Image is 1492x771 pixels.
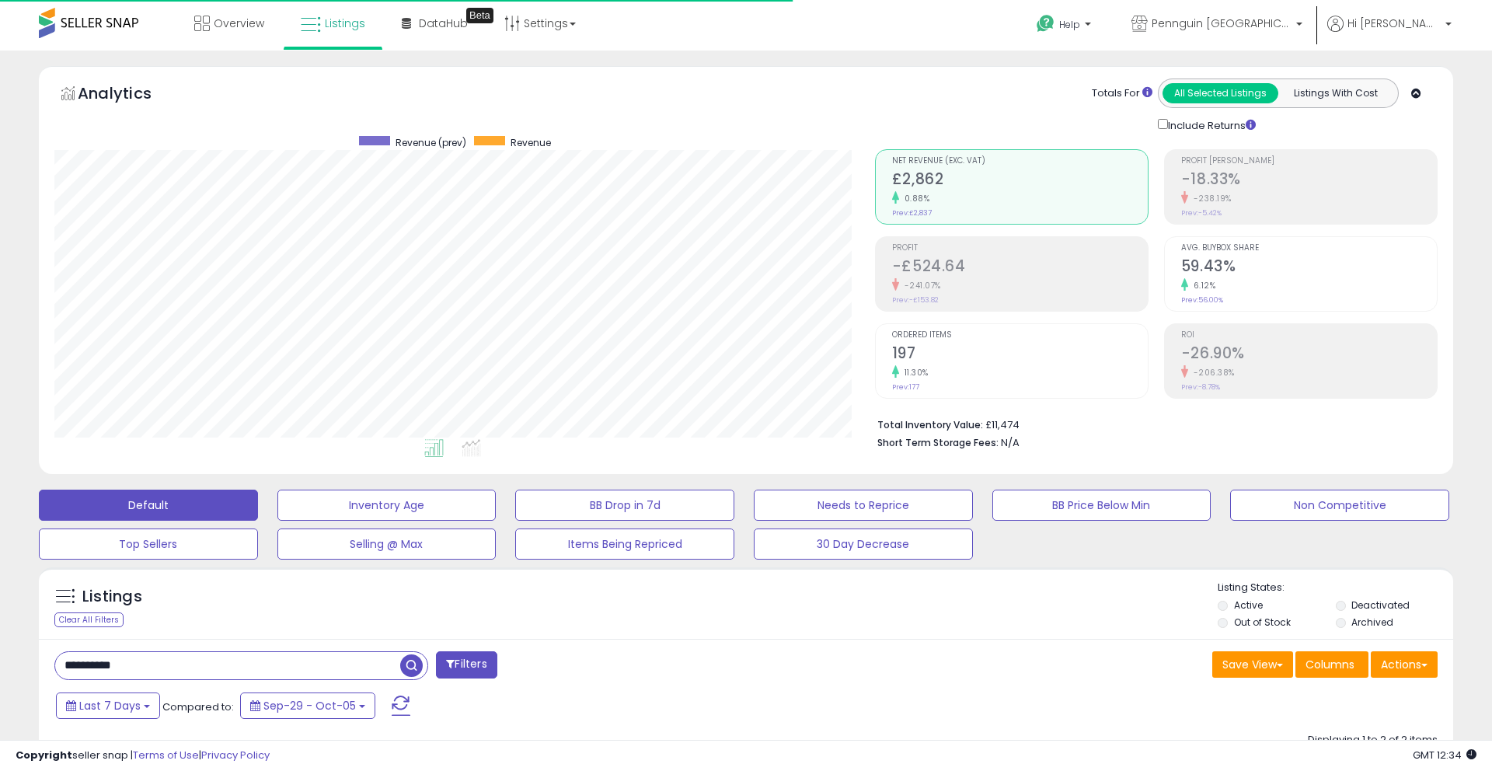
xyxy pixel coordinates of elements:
label: Deactivated [1351,598,1410,612]
button: Non Competitive [1230,490,1449,521]
a: Hi [PERSON_NAME] [1327,16,1452,51]
span: Last 7 Days [79,698,141,713]
small: 11.30% [899,367,929,379]
h2: 197 [892,344,1148,365]
button: Listings With Cost [1278,83,1393,103]
div: Clear All Filters [54,612,124,627]
button: Actions [1371,651,1438,678]
small: 6.12% [1188,280,1216,291]
span: Sep-29 - Oct-05 [263,698,356,713]
a: Terms of Use [133,748,199,762]
span: Profit [PERSON_NAME] [1181,157,1437,166]
div: Displaying 1 to 2 of 2 items [1308,733,1438,748]
small: Prev: £2,837 [892,208,932,218]
button: Last 7 Days [56,693,160,719]
button: Columns [1295,651,1368,678]
span: Columns [1305,657,1354,672]
h2: £2,862 [892,170,1148,191]
div: seller snap | | [16,748,270,763]
h5: Listings [82,586,142,608]
button: Selling @ Max [277,529,497,560]
button: Items Being Repriced [515,529,734,560]
li: £11,474 [877,414,1426,433]
span: Revenue (prev) [396,136,466,149]
span: Net Revenue (Exc. VAT) [892,157,1148,166]
span: ROI [1181,331,1437,340]
small: -206.38% [1188,367,1235,379]
label: Out of Stock [1234,616,1291,629]
button: 30 Day Decrease [754,529,973,560]
label: Active [1234,598,1263,612]
div: Tooltip anchor [466,8,493,23]
span: Profit [892,244,1148,253]
a: Help [1024,2,1107,51]
span: Pennguin [GEOGRAPHIC_DATA] [1152,16,1292,31]
h2: -£524.64 [892,257,1148,278]
button: BB Price Below Min [992,490,1211,521]
h2: -18.33% [1181,170,1437,191]
span: Listings [325,16,365,31]
span: Compared to: [162,699,234,714]
button: Save View [1212,651,1293,678]
span: Revenue [511,136,551,149]
small: Prev: -£153.82 [892,295,939,305]
a: Privacy Policy [201,748,270,762]
span: Ordered Items [892,331,1148,340]
strong: Copyright [16,748,72,762]
p: Listing States: [1218,581,1452,595]
button: BB Drop in 7d [515,490,734,521]
div: Totals For [1092,86,1152,101]
label: Archived [1351,616,1393,629]
button: Default [39,490,258,521]
small: 0.88% [899,193,930,204]
button: Inventory Age [277,490,497,521]
span: N/A [1001,435,1020,450]
small: -238.19% [1188,193,1232,204]
div: Include Returns [1146,116,1274,134]
small: Prev: -5.42% [1181,208,1222,218]
span: Help [1059,18,1080,31]
small: Prev: -8.78% [1181,382,1220,392]
button: All Selected Listings [1163,83,1278,103]
h2: -26.90% [1181,344,1437,365]
button: Needs to Reprice [754,490,973,521]
span: 2025-10-13 12:34 GMT [1413,748,1476,762]
b: Total Inventory Value: [877,418,983,431]
b: Short Term Storage Fees: [877,436,999,449]
small: Prev: 56.00% [1181,295,1223,305]
small: Prev: 177 [892,382,919,392]
i: Get Help [1036,14,1055,33]
h2: 59.43% [1181,257,1437,278]
span: Overview [214,16,264,31]
button: Filters [436,651,497,679]
button: Top Sellers [39,529,258,560]
span: Hi [PERSON_NAME] [1347,16,1441,31]
span: DataHub [419,16,468,31]
h5: Analytics [78,82,182,108]
button: Sep-29 - Oct-05 [240,693,375,719]
small: -241.07% [899,280,941,291]
span: Avg. Buybox Share [1181,244,1437,253]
